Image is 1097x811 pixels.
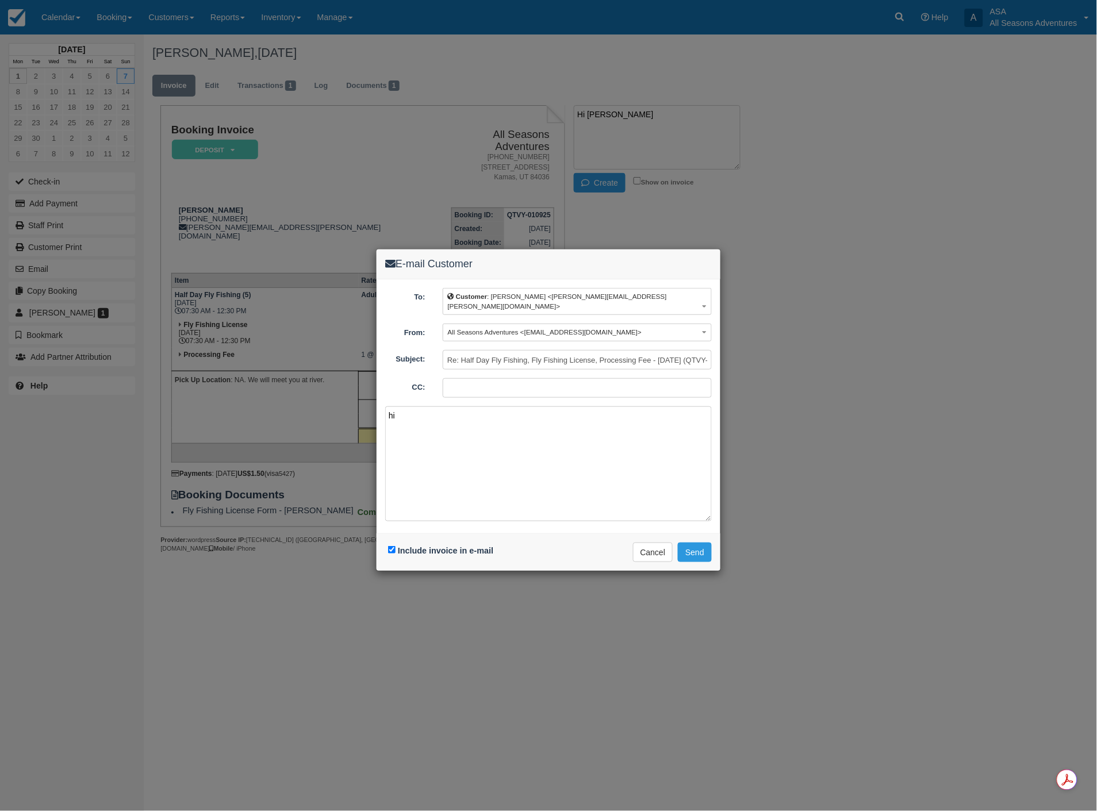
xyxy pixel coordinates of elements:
label: CC: [377,378,434,393]
button: Customer: [PERSON_NAME] <[PERSON_NAME][EMAIL_ADDRESS][PERSON_NAME][DOMAIN_NAME]> [443,288,712,315]
button: Cancel [633,543,673,562]
label: Subject: [377,350,434,365]
label: Include invoice in e-mail [398,546,493,555]
h4: E-mail Customer [385,258,712,270]
b: Customer [456,293,487,300]
label: To: [377,288,434,303]
button: All Seasons Adventures <[EMAIL_ADDRESS][DOMAIN_NAME]> [443,324,712,341]
span: All Seasons Adventures <[EMAIL_ADDRESS][DOMAIN_NAME]> [448,328,642,336]
label: From: [377,324,434,339]
span: : [PERSON_NAME] <[PERSON_NAME][EMAIL_ADDRESS][PERSON_NAME][DOMAIN_NAME]> [448,293,667,310]
button: Send [678,543,712,562]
